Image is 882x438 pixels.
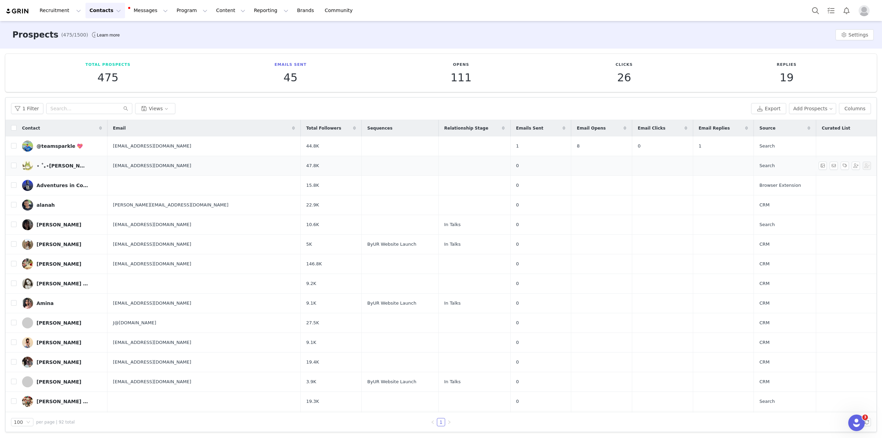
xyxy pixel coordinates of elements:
[172,3,212,18] button: Program
[22,125,40,131] span: Contact
[699,143,701,150] span: 1
[444,221,461,228] span: In Talks
[275,71,307,84] p: 45
[306,143,319,150] span: 44.8K
[367,241,416,248] span: ByUR Website Launch
[22,200,33,211] img: bfaf7e0b-5cb8-43fa-95bf-0234997ee773.jpg
[367,378,416,385] span: ByUR Website Launch
[777,62,797,68] p: Replies
[759,378,769,385] span: CRM
[306,300,316,307] span: 9.1K
[113,359,191,366] span: [EMAIL_ADDRESS][DOMAIN_NAME]
[451,62,472,68] p: Opens
[113,339,191,346] span: [EMAIL_ADDRESS][DOMAIN_NAME]
[22,219,102,230] a: [PERSON_NAME]
[37,399,88,404] div: [PERSON_NAME] ❤️
[759,359,769,366] span: CRM
[759,143,775,150] span: Search
[35,3,85,18] button: Recruitment
[306,261,322,267] span: 146.8K
[37,143,83,149] div: @teamsparkle 💖
[113,125,126,131] span: Email
[759,241,769,248] span: CRM
[37,301,54,306] div: Amina
[113,162,191,169] span: [EMAIL_ADDRESS][DOMAIN_NAME]
[759,261,769,267] span: CRM
[22,357,102,368] a: [PERSON_NAME]
[275,62,307,68] p: Emails Sent
[638,125,665,131] span: Email Clicks
[429,418,437,426] li: Previous Page
[22,239,33,250] img: 0bc429e1-c64b-4dfa-8d42-225fa9cf90e2.jpg
[306,339,316,346] span: 9.1K
[11,103,43,114] button: 1 Filter
[14,418,23,426] div: 100
[839,103,871,114] button: Columns
[306,202,319,208] span: 22.9K
[777,71,797,84] p: 19
[22,278,33,289] img: bc384f23-3ff6-40fc-8c69-e680c1e4b38a.jpg
[61,31,88,39] span: (475/1500)
[306,319,319,326] span: 27.5K
[306,182,319,189] span: 15.8K
[516,261,519,267] span: 0
[516,280,519,287] span: 0
[859,5,870,16] img: placeholder-profile.jpg
[22,396,33,407] img: b7963df7-9a3d-4ac0-8fb3-faf846825bc7.jpg
[37,163,88,169] div: ⋆ ˚｡⋆[PERSON_NAME]˚
[808,3,823,18] button: Search
[839,3,854,18] button: Notifications
[516,300,519,307] span: 0
[306,378,316,385] span: 3.9K
[22,298,33,309] img: 76a9e06f-2ea8-4b53-b471-23836dd589af.jpg
[759,221,775,228] span: Search
[22,258,33,269] img: bc6e0920-d4a1-486b-baca-8be654ea0360.jpg
[113,202,228,208] span: [PERSON_NAME][EMAIL_ADDRESS][DOMAIN_NAME]
[22,200,102,211] a: alanah
[293,3,320,18] a: Brands
[212,3,249,18] button: Content
[444,300,461,307] span: In Talks
[37,202,55,208] div: alanah
[22,376,102,387] a: [PERSON_NAME]
[22,396,102,407] a: [PERSON_NAME] ❤️
[113,221,191,228] span: [EMAIL_ADDRESS][DOMAIN_NAME]
[759,182,801,189] span: Browser Extension
[37,340,81,345] div: [PERSON_NAME]
[37,261,81,267] div: [PERSON_NAME]
[22,278,102,289] a: [PERSON_NAME] [PERSON_NAME]
[123,106,128,111] i: icon: search
[22,219,33,230] img: 4fb080f8-30b2-4321-9e3d-df56422b8449--s.jpg
[823,3,839,18] a: Tasks
[759,162,775,169] span: Search
[113,241,191,248] span: [EMAIL_ADDRESS][DOMAIN_NAME]
[6,8,30,14] img: grin logo
[46,103,132,114] input: Search...
[516,378,519,385] span: 0
[37,281,88,286] div: [PERSON_NAME] [PERSON_NAME]
[638,143,640,150] span: 0
[516,202,519,208] span: 0
[306,221,319,228] span: 10.6K
[85,62,131,68] p: Total Prospects
[516,398,519,405] span: 0
[26,420,30,425] i: icon: down
[516,125,543,131] span: Emails Sent
[12,29,59,41] h3: Prospects
[250,3,293,18] button: Reporting
[577,143,580,150] span: 8
[22,160,33,171] img: 4096de2c-09f6-4a6c-a6db-f69bf85fd47e--s.jpg
[759,300,769,307] span: CRM
[113,319,156,326] span: J@[DOMAIN_NAME]
[22,180,102,191] a: Adventures in Collecting
[135,103,175,114] button: Views
[22,258,102,269] a: [PERSON_NAME]
[37,320,81,326] div: [PERSON_NAME]
[367,300,416,307] span: ByUR Website Launch
[759,125,776,131] span: Source
[367,125,392,131] span: Sequences
[306,241,312,248] span: 5K
[789,103,837,114] button: Add Prospects
[37,242,81,247] div: [PERSON_NAME]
